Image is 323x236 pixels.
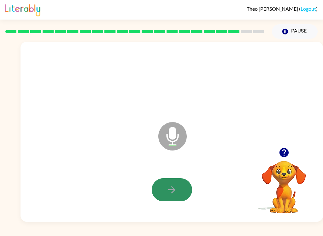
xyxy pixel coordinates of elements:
[301,6,316,12] a: Logout
[272,24,318,39] button: Pause
[247,6,299,12] span: Theo [PERSON_NAME]
[252,151,315,214] video: Your browser must support playing .mp4 files to use Literably. Please try using another browser.
[5,3,40,16] img: Literably
[247,6,318,12] div: ( )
